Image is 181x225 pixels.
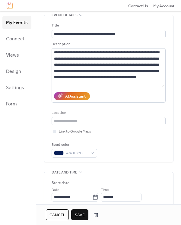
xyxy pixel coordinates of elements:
[128,3,148,9] a: Contact Us
[54,92,90,100] button: AI Assistant
[2,32,31,45] a: Connect
[6,51,19,60] span: Views
[6,99,17,109] span: Form
[49,212,65,218] span: Cancel
[52,110,164,116] div: Location
[2,97,31,111] a: Form
[52,41,164,47] div: Description
[52,23,164,29] div: Title
[2,48,31,62] a: Views
[6,34,24,44] span: Connect
[59,129,91,135] span: Link to Google Maps
[65,93,86,99] div: AI Assistant
[6,83,24,93] span: Settings
[2,81,31,94] a: Settings
[52,169,77,175] span: Date and time
[52,180,69,186] div: Start date
[75,212,85,218] span: Save
[7,2,13,9] img: logo
[2,16,31,29] a: My Events
[71,209,88,220] button: Save
[101,187,109,193] span: Time
[153,3,174,9] a: My Account
[6,67,21,77] span: Design
[6,18,28,28] span: My Events
[66,150,87,156] span: #071E57FF
[52,12,78,18] span: Event details
[2,65,31,78] a: Design
[52,142,96,148] div: Event color
[52,187,59,193] span: Date
[46,209,69,220] button: Cancel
